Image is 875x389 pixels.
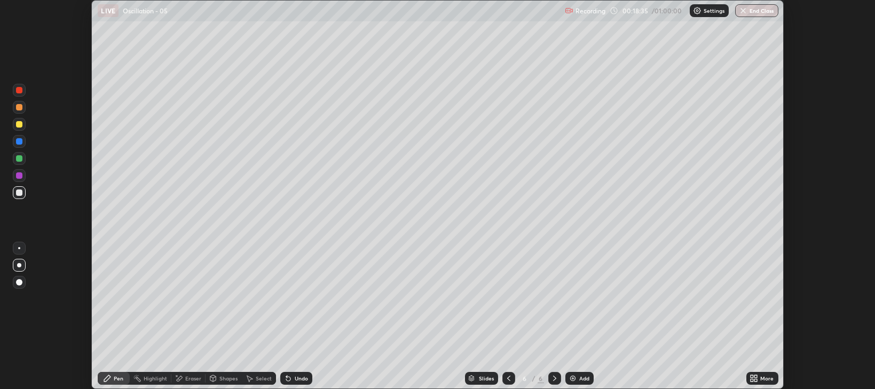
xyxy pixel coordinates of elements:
[739,6,747,15] img: end-class-cross
[479,376,494,381] div: Slides
[735,4,778,17] button: End Class
[123,6,168,15] p: Oscillation - 05
[704,8,724,13] p: Settings
[532,375,535,382] div: /
[519,375,530,382] div: 6
[185,376,201,381] div: Eraser
[569,374,577,383] img: add-slide-button
[576,7,605,15] p: Recording
[760,376,774,381] div: More
[538,374,544,383] div: 6
[144,376,167,381] div: Highlight
[565,6,573,15] img: recording.375f2c34.svg
[579,376,589,381] div: Add
[693,6,701,15] img: class-settings-icons
[295,376,308,381] div: Undo
[114,376,123,381] div: Pen
[101,6,115,15] p: LIVE
[219,376,238,381] div: Shapes
[256,376,272,381] div: Select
